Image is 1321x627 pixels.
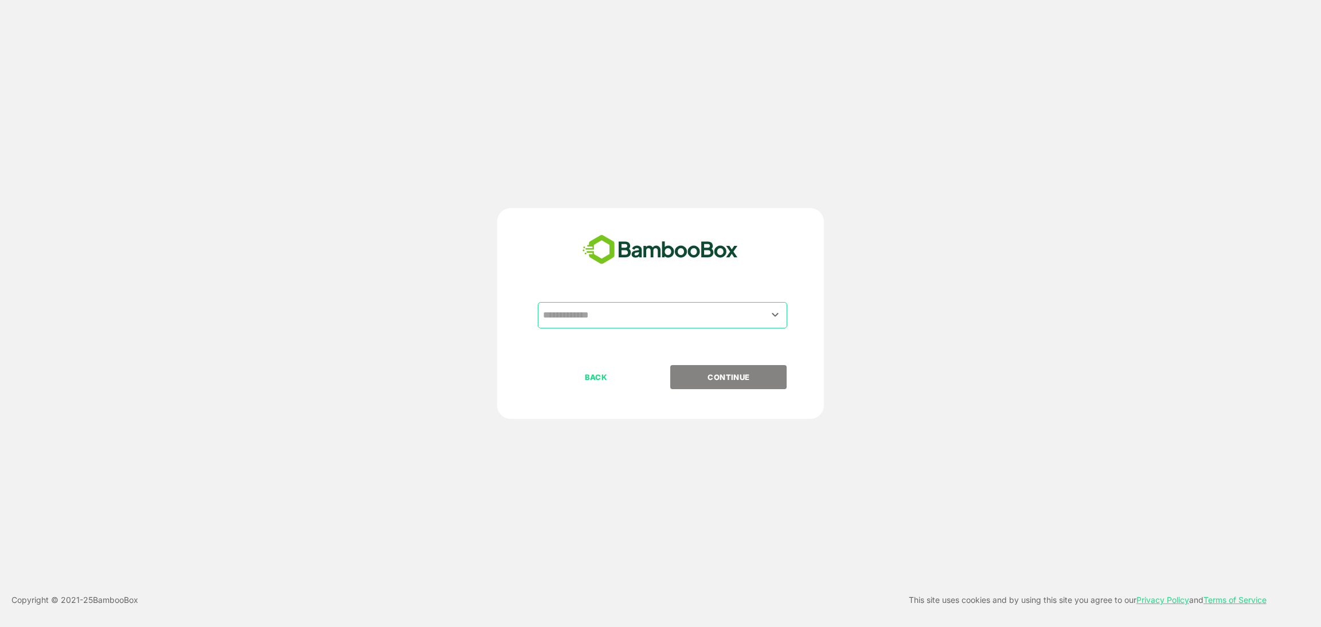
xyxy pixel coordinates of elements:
a: Privacy Policy [1136,595,1189,605]
button: Open [768,307,783,323]
p: CONTINUE [671,371,786,383]
p: BACK [539,371,654,383]
button: BACK [538,365,654,389]
img: bamboobox [576,231,744,269]
p: This site uses cookies and by using this site you agree to our and [909,593,1267,607]
p: Copyright © 2021- 25 BambooBox [11,593,138,607]
button: CONTINUE [670,365,787,389]
a: Terms of Service [1203,595,1267,605]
